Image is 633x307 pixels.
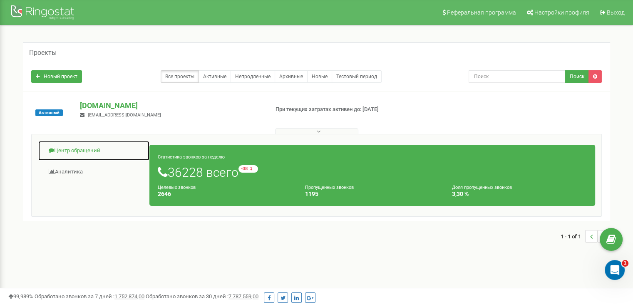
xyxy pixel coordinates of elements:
[565,70,589,83] button: Поиск
[158,165,587,179] h1: 36228 всего
[38,162,150,182] a: Аналитика
[88,112,161,118] span: [EMAIL_ADDRESS][DOMAIN_NAME]
[158,191,293,197] h4: 2646
[469,70,566,83] input: Поиск
[238,165,258,173] small: -38
[276,106,409,114] p: При текущих затратах активен до: [DATE]
[35,293,144,300] span: Обработано звонков за 7 дней :
[231,70,275,83] a: Непродленные
[8,293,33,300] span: 99,989%
[307,70,332,83] a: Новые
[31,70,82,83] a: Новый проект
[607,9,625,16] span: Выход
[275,70,308,83] a: Архивные
[80,100,262,111] p: [DOMAIN_NAME]
[38,141,150,161] a: Центр обращений
[199,70,231,83] a: Активные
[228,293,258,300] u: 7 787 559,00
[158,154,225,160] small: Статистика звонков за неделю
[561,230,585,243] span: 1 - 1 of 1
[146,293,258,300] span: Обработано звонков за 30 дней :
[114,293,144,300] u: 1 752 874,00
[605,260,625,280] iframe: Intercom live chat
[452,191,587,197] h4: 3,30 %
[29,49,57,57] h5: Проекты
[305,185,354,190] small: Пропущенных звонков
[158,185,196,190] small: Целевых звонков
[332,70,382,83] a: Тестовый период
[35,109,63,116] span: Активный
[447,9,516,16] span: Реферальная программа
[305,191,440,197] h4: 1195
[452,185,512,190] small: Доля пропущенных звонков
[161,70,199,83] a: Все проекты
[622,260,628,267] span: 1
[561,222,610,251] nav: ...
[534,9,589,16] span: Настройки профиля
